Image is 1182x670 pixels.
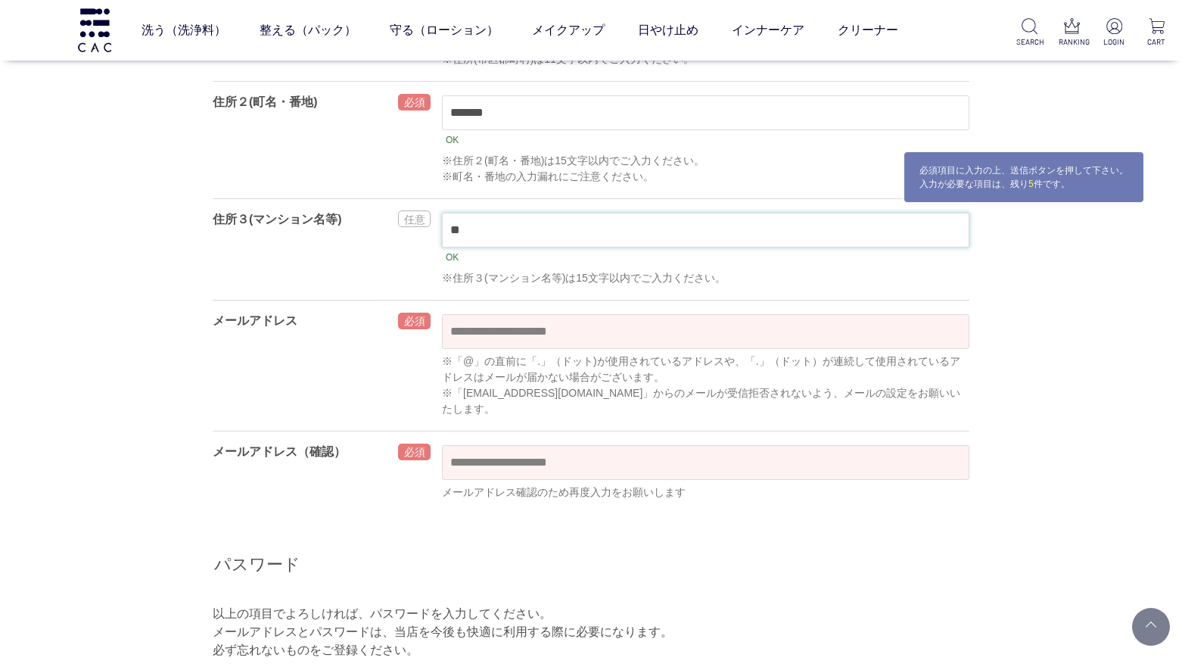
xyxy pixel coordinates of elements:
p: CART [1143,36,1170,48]
span: 5 [1028,179,1034,189]
a: クリーナー [838,9,898,51]
label: 住所３(マンション名等) [213,213,342,226]
a: RANKING [1059,18,1086,48]
p: 以上の項目でよろしければ、パスワードを入力してください。 [213,590,969,623]
p: LOGIN [1100,36,1128,48]
p: SEARCH [1016,36,1044,48]
div: ※「@」の直前に「.」（ドット)が使用されているアドレスや、「.」（ドット）が連続して使用されているアドレスはメールが届かない場合がございます。 ※「[EMAIL_ADDRESS][DOMAIN... [442,354,969,417]
a: 整える（パック） [260,9,356,51]
label: 住所２(町名・番地) [213,95,318,108]
label: メールアドレス（確認） [213,445,346,458]
div: 必須項目に入力の上、送信ボタンを押して下さい。 入力が必要な項目は、残り 件です。 [904,151,1144,203]
label: メールアドレス [213,314,297,327]
div: メールアドレス確認のため再度入力をお願いします [442,485,969,500]
p: メールアドレスとパスワードは、当店を今後も快適に利用する際に必要になります。 必ず忘れないものをご登録ください。 [213,623,969,659]
div: OK [442,248,462,266]
div: ※住所３(マンション名等)は15文字以内でご入力ください。 [442,270,969,286]
p: RANKING [1059,36,1086,48]
a: 洗う（洗浄料） [142,9,226,51]
a: 日やけ止め [638,9,698,51]
img: logo [76,8,114,51]
a: 守る（ローション） [390,9,499,51]
p: パスワード [213,552,969,581]
a: LOGIN [1100,18,1128,48]
a: CART [1143,18,1170,48]
a: メイクアップ [532,9,605,51]
a: SEARCH [1016,18,1044,48]
a: インナーケア [732,9,804,51]
div: ※住所２(町名・番地)は15文字以内でご入力ください。 ※町名・番地の入力漏れにご注意ください。 [442,153,969,185]
div: OK [442,131,462,149]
